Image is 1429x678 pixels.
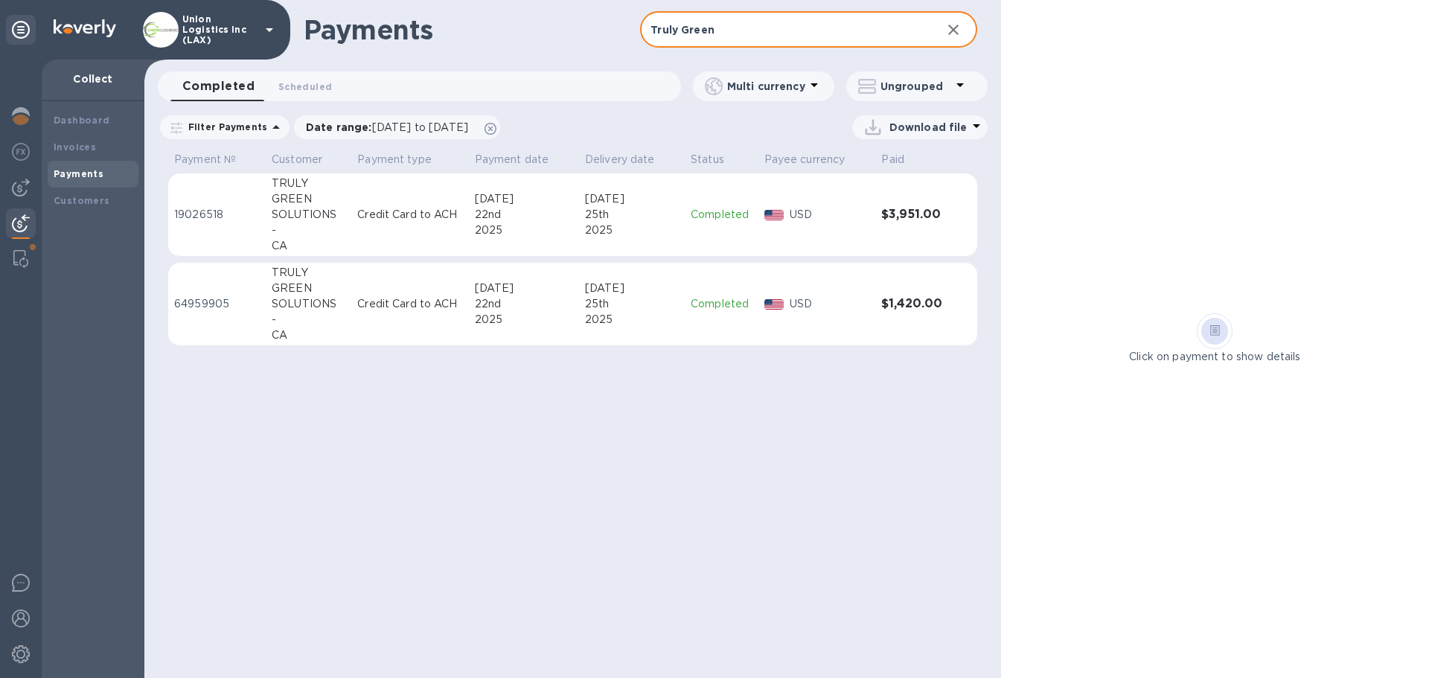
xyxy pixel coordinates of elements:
[764,210,784,220] img: USD
[272,296,345,312] div: SOLUTIONS
[174,207,260,223] p: 19026518
[691,152,724,167] p: Status
[357,152,451,167] span: Payment type
[182,76,255,97] span: Completed
[54,115,110,126] b: Dashboard
[272,176,345,191] div: TRULY
[272,281,345,296] div: GREEN
[1129,349,1300,365] p: Click on payment to show details
[881,152,924,167] span: Paid
[691,152,744,167] span: Status
[585,152,674,167] span: Delivery date
[272,191,345,207] div: GREEN
[691,207,752,223] p: Completed
[585,207,679,223] div: 25th
[6,15,36,45] div: Unpin categories
[357,296,462,312] p: Credit Card to ACH
[881,152,904,167] p: Paid
[272,312,345,327] div: -
[357,207,462,223] p: Credit Card to ACH
[475,152,569,167] span: Payment date
[174,296,260,312] p: 64959905
[585,281,679,296] div: [DATE]
[12,143,30,161] img: Foreign exchange
[306,120,476,135] p: Date range :
[272,327,345,343] div: CA
[372,121,468,133] span: [DATE] to [DATE]
[790,296,869,312] p: USD
[54,19,116,37] img: Logo
[475,223,573,238] div: 2025
[880,79,951,94] p: Ungrouped
[764,152,845,167] p: Payee currency
[475,312,573,327] div: 2025
[272,207,345,223] div: SOLUTIONS
[54,141,96,153] b: Invoices
[475,296,573,312] div: 22nd
[294,115,500,139] div: Date range:[DATE] to [DATE]
[272,223,345,238] div: -
[585,296,679,312] div: 25th
[304,14,640,45] h1: Payments
[54,168,103,179] b: Payments
[182,14,257,45] p: Union Logistics Inc (LAX)
[272,152,322,167] p: Customer
[585,191,679,207] div: [DATE]
[691,296,752,312] p: Completed
[475,281,573,296] div: [DATE]
[881,208,946,222] h3: $3,951.00
[272,152,342,167] span: Customer
[790,207,869,223] p: USD
[357,152,432,167] p: Payment type
[764,299,784,310] img: USD
[475,207,573,223] div: 22nd
[585,152,655,167] p: Delivery date
[889,120,968,135] p: Download file
[278,79,332,95] span: Scheduled
[272,265,345,281] div: TRULY
[174,152,236,167] p: Payment №
[764,152,865,167] span: Payee currency
[54,71,132,86] p: Collect
[475,191,573,207] div: [DATE]
[585,223,679,238] div: 2025
[54,195,110,206] b: Customers
[182,121,267,133] p: Filter Payments
[727,79,805,94] p: Multi currency
[174,152,255,167] span: Payment №
[881,297,946,311] h3: $1,420.00
[475,152,549,167] p: Payment date
[585,312,679,327] div: 2025
[272,238,345,254] div: CA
